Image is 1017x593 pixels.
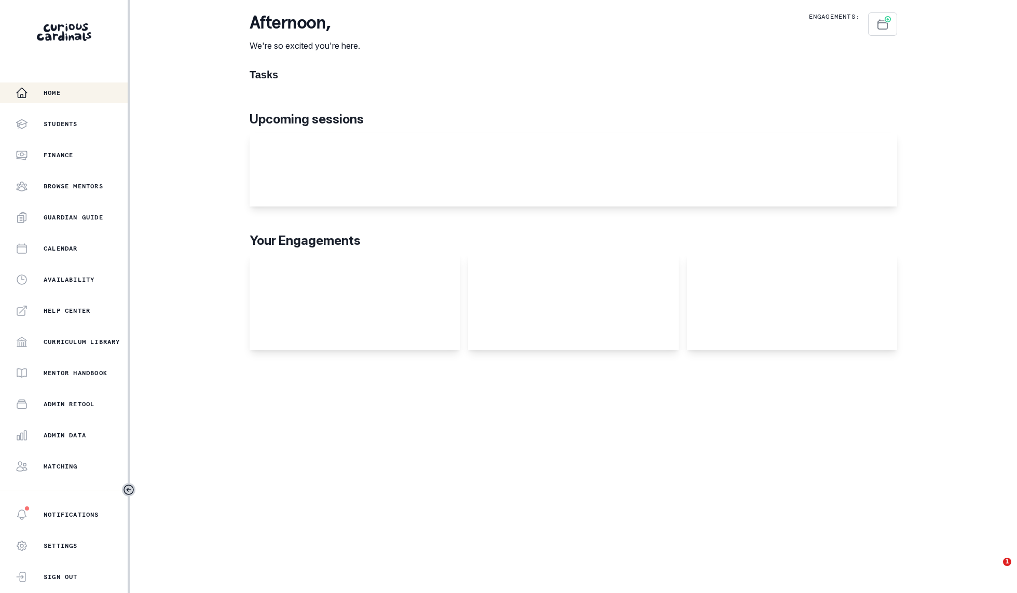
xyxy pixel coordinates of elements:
p: Upcoming sessions [250,110,897,129]
p: afternoon , [250,12,360,33]
span: 1 [1003,558,1011,566]
p: Availability [44,275,94,284]
p: Browse Mentors [44,182,103,190]
button: Toggle sidebar [122,483,135,497]
p: Home [44,89,61,97]
p: Help Center [44,307,90,315]
p: Engagements: [809,12,860,21]
p: Curriculum Library [44,338,120,346]
p: Notifications [44,511,99,519]
img: Curious Cardinals Logo [37,23,91,41]
p: Your Engagements [250,231,897,250]
h1: Tasks [250,68,897,81]
p: Guardian Guide [44,213,103,222]
p: Calendar [44,244,78,253]
p: Finance [44,151,73,159]
p: We're so excited you're here. [250,39,360,52]
p: Admin Data [44,431,86,439]
p: Sign Out [44,573,78,581]
p: Mentor Handbook [44,369,107,377]
p: Matching [44,462,78,471]
p: Students [44,120,78,128]
iframe: Intercom live chat [982,558,1007,583]
p: Admin Retool [44,400,94,408]
p: Settings [44,542,78,550]
button: Schedule Sessions [868,12,897,36]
